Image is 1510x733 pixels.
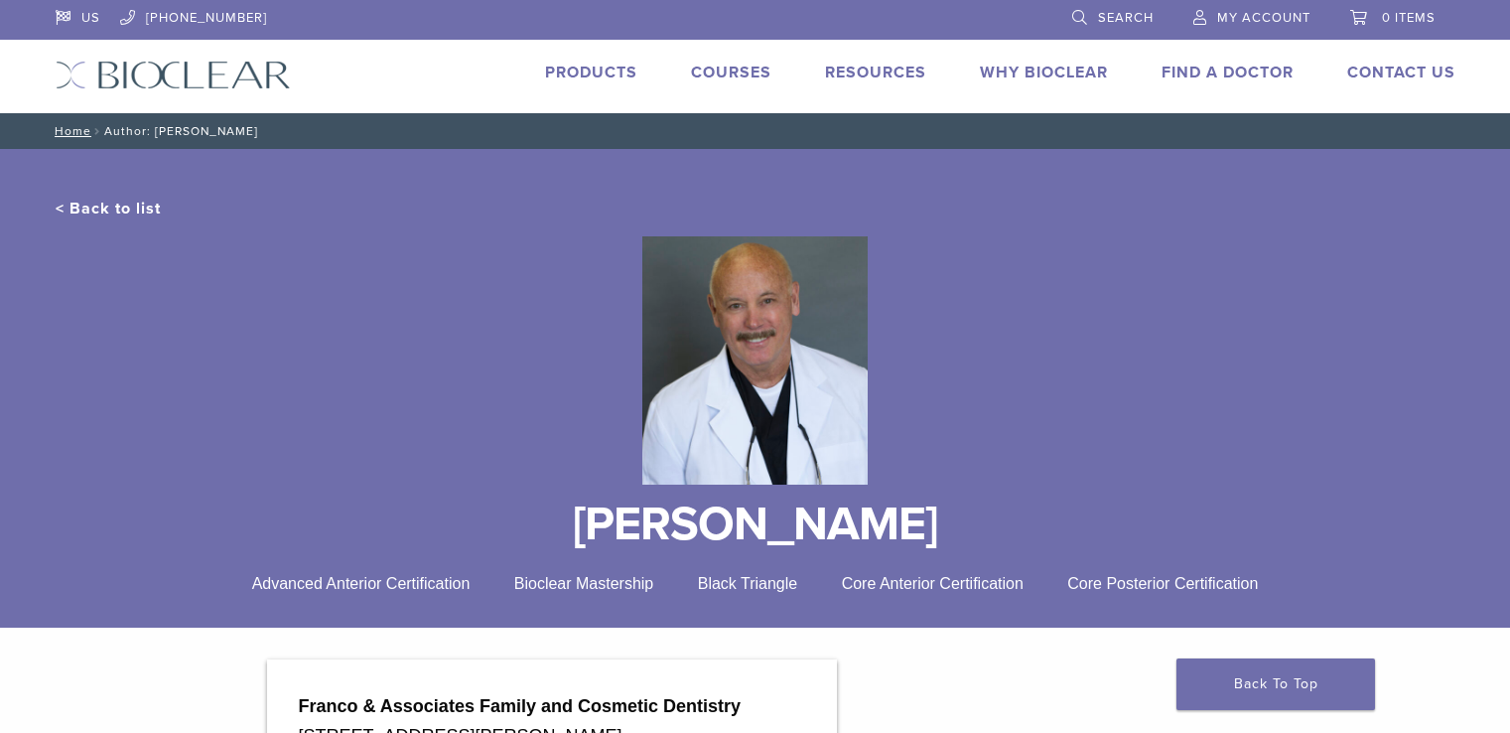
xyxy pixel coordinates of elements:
[842,575,1024,592] span: Core Anterior Certification
[1382,10,1436,26] span: 0 items
[91,126,104,136] span: /
[545,63,637,82] a: Products
[299,696,741,716] strong: Franco & Associates Family and Cosmetic Dentistry
[56,501,1455,548] h1: [PERSON_NAME]
[691,63,771,82] a: Courses
[1347,63,1455,82] a: Contact Us
[980,63,1108,82] a: Why Bioclear
[56,199,161,219] a: < Back to list
[1067,575,1258,592] span: Core Posterior Certification
[698,575,798,592] span: Black Triangle
[252,575,471,592] span: Advanced Anterior Certification
[41,113,1470,149] nav: Author: [PERSON_NAME]
[1162,63,1294,82] a: Find A Doctor
[825,63,926,82] a: Resources
[1176,659,1375,710] a: Back To Top
[1217,10,1310,26] span: My Account
[1098,10,1154,26] span: Search
[56,61,291,89] img: Bioclear
[642,236,868,485] img: Bioclear
[514,575,654,592] span: Bioclear Mastership
[49,124,91,138] a: Home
